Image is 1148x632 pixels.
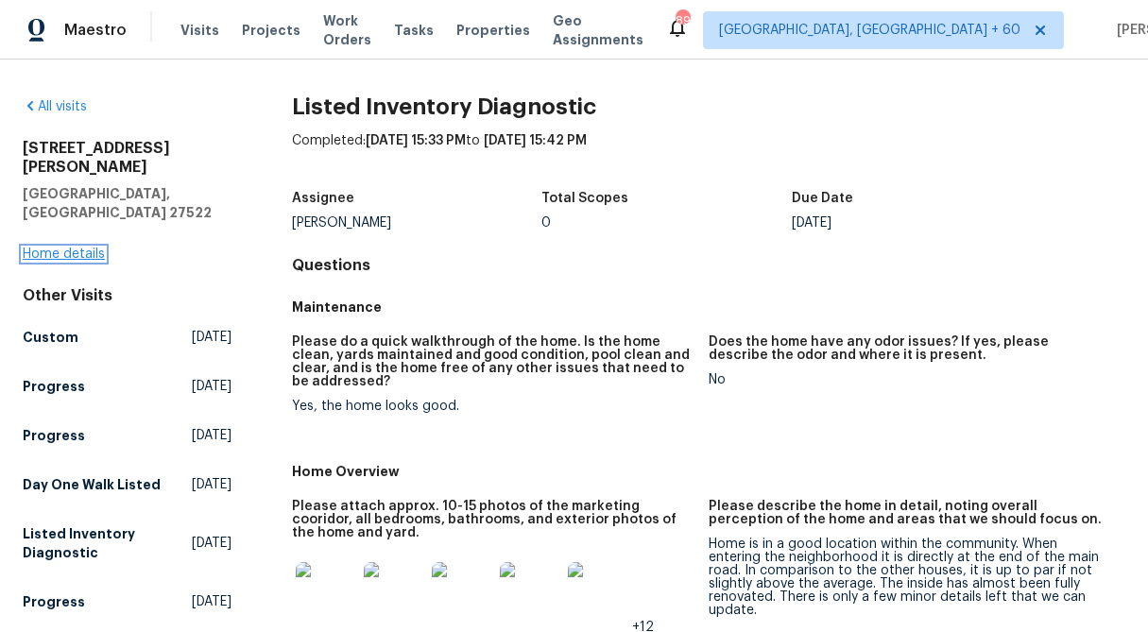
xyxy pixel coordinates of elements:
[709,500,1110,526] h5: Please describe the home in detail, noting overall perception of the home and areas that we shoul...
[323,11,371,49] span: Work Orders
[23,328,78,347] h5: Custom
[23,369,231,403] a: Progress[DATE]
[23,592,85,611] h5: Progress
[192,475,231,494] span: [DATE]
[23,139,231,177] h2: [STREET_ADDRESS][PERSON_NAME]
[292,131,1125,180] div: Completed: to
[292,335,694,388] h5: Please do a quick walkthrough of the home. Is the home clean, yards maintained and good condition...
[23,184,231,222] h5: [GEOGRAPHIC_DATA], [GEOGRAPHIC_DATA] 27522
[366,134,466,147] span: [DATE] 15:33 PM
[23,517,231,570] a: Listed Inventory Diagnostic[DATE]
[484,134,587,147] span: [DATE] 15:42 PM
[192,534,231,553] span: [DATE]
[192,377,231,396] span: [DATE]
[792,192,853,205] h5: Due Date
[23,524,192,562] h5: Listed Inventory Diagnostic
[676,11,689,30] div: 894
[709,373,1110,386] div: No
[23,377,85,396] h5: Progress
[192,592,231,611] span: [DATE]
[541,192,628,205] h5: Total Scopes
[292,256,1125,275] h4: Questions
[23,475,161,494] h5: Day One Walk Listed
[23,320,231,354] a: Custom[DATE]
[64,21,127,40] span: Maestro
[23,100,87,113] a: All visits
[292,97,1125,116] h2: Listed Inventory Diagnostic
[292,192,354,205] h5: Assignee
[709,538,1110,617] div: Home is in a good location within the community. When entering the neighborhood it is directly at...
[23,468,231,502] a: Day One Walk Listed[DATE]
[180,21,219,40] span: Visits
[23,585,231,619] a: Progress[DATE]
[456,21,530,40] span: Properties
[792,216,1042,230] div: [DATE]
[192,426,231,445] span: [DATE]
[292,500,694,539] h5: Please attach approx. 10-15 photos of the marketing cooridor, all bedrooms, bathrooms, and exteri...
[292,298,1125,316] h5: Maintenance
[709,335,1110,362] h5: Does the home have any odor issues? If yes, please describe the odor and where it is present.
[23,426,85,445] h5: Progress
[292,462,1125,481] h5: Home Overview
[192,328,231,347] span: [DATE]
[541,216,792,230] div: 0
[394,24,434,37] span: Tasks
[553,11,643,49] span: Geo Assignments
[23,418,231,453] a: Progress[DATE]
[292,400,694,413] div: Yes, the home looks good.
[242,21,300,40] span: Projects
[23,248,105,261] a: Home details
[719,21,1020,40] span: [GEOGRAPHIC_DATA], [GEOGRAPHIC_DATA] + 60
[292,216,542,230] div: [PERSON_NAME]
[23,286,231,305] div: Other Visits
